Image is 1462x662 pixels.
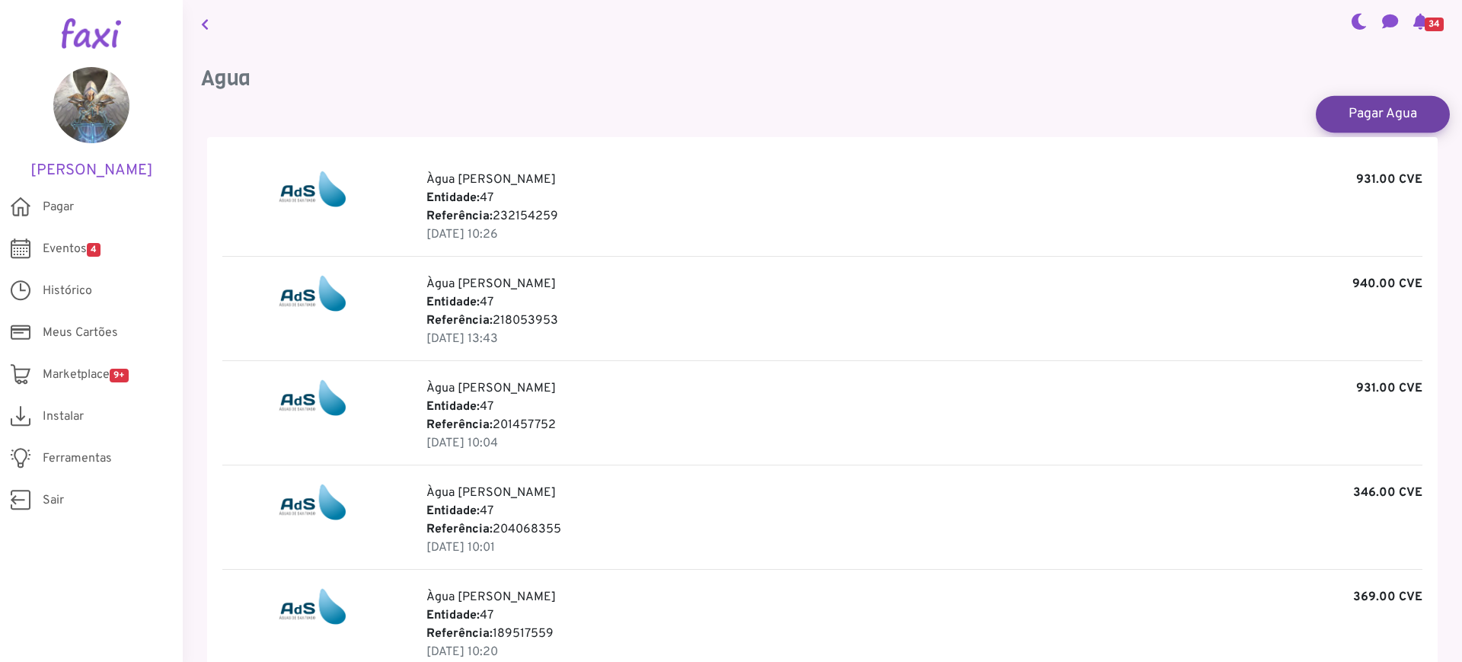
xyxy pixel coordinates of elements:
[426,189,1422,207] p: 47
[43,240,101,258] span: Eventos
[1356,379,1422,398] b: 931.00 CVE
[426,190,480,206] b: Entidade:
[43,324,118,342] span: Meus Cartões
[426,504,480,519] b: Entidade:
[426,608,480,623] b: Entidade:
[426,417,493,433] b: Referência:
[426,330,1422,348] p: 05 Jun 2025, 14:43
[426,171,1422,189] p: Àgua [PERSON_NAME]
[1353,588,1422,606] b: 369.00 CVE
[1425,18,1444,31] span: 34
[1353,484,1422,502] b: 346.00 CVE
[279,484,346,520] img: Àgua de Santiago
[279,379,346,416] img: Àgua de Santiago
[43,449,112,468] span: Ferramentas
[43,366,129,384] span: Marketplace
[426,295,480,310] b: Entidade:
[43,198,74,216] span: Pagar
[201,66,1444,91] h3: Agua
[426,209,493,224] b: Referência:
[426,484,1422,502] p: Àgua [PERSON_NAME]
[426,398,1422,416] p: 47
[279,588,346,625] img: Àgua de Santiago
[43,408,84,426] span: Instalar
[426,207,1422,225] p: 232154259
[23,162,160,180] h5: [PERSON_NAME]
[426,643,1422,661] p: 02 Apr 2025, 11:20
[426,588,1422,606] p: Àgua [PERSON_NAME]
[43,491,64,510] span: Sair
[43,282,92,300] span: Histórico
[426,434,1422,453] p: 02 May 2025, 11:04
[426,275,1422,293] p: Àgua [PERSON_NAME]
[279,171,346,207] img: Àgua de Santiago
[426,313,493,328] b: Referência:
[23,67,160,180] a: [PERSON_NAME]
[426,606,1422,625] p: 47
[87,243,101,257] span: 4
[426,293,1422,312] p: 47
[426,416,1422,434] p: 201457752
[1352,275,1422,293] b: 940.00 CVE
[426,225,1422,244] p: 25 Jul 2025, 11:26
[426,520,1422,539] p: 204068355
[426,502,1422,520] p: 47
[426,625,1422,643] p: 189517559
[279,275,346,312] img: Àgua de Santiago
[110,369,129,382] span: 9+
[426,379,1422,398] p: Àgua [PERSON_NAME]
[426,312,1422,330] p: 218053953
[1356,171,1422,189] b: 931.00 CVE
[426,522,493,537] b: Referência:
[1316,95,1450,132] a: Pagar Agua
[426,399,480,414] b: Entidade:
[426,626,493,641] b: Referência:
[426,539,1422,557] p: 02 May 2025, 11:01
